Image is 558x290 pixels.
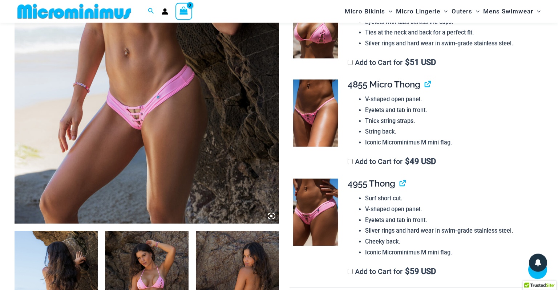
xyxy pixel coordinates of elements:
[365,247,537,258] li: Iconic Microminimus M mini flag.
[405,158,436,165] span: 49 USD
[405,267,410,276] span: $
[365,204,537,215] li: V-shaped open panel.
[405,157,410,166] span: $
[472,2,480,21] span: Menu Toggle
[452,2,472,21] span: Outers
[533,2,541,21] span: Menu Toggle
[405,268,436,275] span: 59 USD
[348,58,436,67] label: Add to Cart for
[348,159,353,164] input: Add to Cart for$49 USD
[405,58,410,67] span: $
[365,27,537,38] li: Ties at the neck and back for a perfect fit.
[15,3,134,20] img: MM SHOP LOGO FLAT
[365,38,537,49] li: Silver rings and hard wear in swim-grade stainless steel.
[365,94,537,105] li: V-shaped open panel.
[342,1,543,22] nav: Site Navigation
[343,2,394,21] a: Micro BikinisMenu ToggleMenu Toggle
[293,79,338,147] img: Link Pop Pink 4855 Bottom
[365,105,537,116] li: Eyelets and tab in front.
[365,236,537,247] li: Cheeky back.
[345,2,385,21] span: Micro Bikinis
[481,2,542,21] a: Mens SwimwearMenu ToggleMenu Toggle
[394,2,449,21] a: Micro LingerieMenu ToggleMenu Toggle
[365,193,537,204] li: Surf short cut.
[440,2,448,21] span: Menu Toggle
[348,157,436,166] label: Add to Cart for
[365,215,537,226] li: Eyelets and tab in front.
[162,8,168,15] a: Account icon link
[450,2,481,21] a: OutersMenu ToggleMenu Toggle
[365,137,537,148] li: Iconic Microminimus M mini flag.
[365,225,537,236] li: Silver rings and hard wear in swim-grade stainless steel.
[483,2,533,21] span: Mens Swimwear
[293,179,338,246] img: Link Pop Pink 4955 Bottom
[348,267,436,276] label: Add to Cart for
[385,2,392,21] span: Menu Toggle
[365,116,537,127] li: Thick string straps.
[175,3,192,20] a: View Shopping Cart, empty
[348,269,353,274] input: Add to Cart for$59 USD
[348,178,395,189] span: 4955 Thong
[396,2,440,21] span: Micro Lingerie
[348,60,353,65] input: Add to Cart for$51 USD
[348,79,420,90] span: 4855 Micro Thong
[365,126,537,137] li: String back.
[148,7,154,16] a: Search icon link
[405,59,436,66] span: 51 USD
